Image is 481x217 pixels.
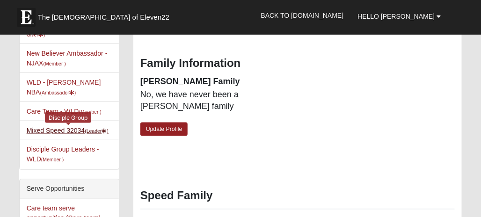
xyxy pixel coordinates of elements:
[79,109,101,115] small: (Member )
[85,128,109,134] small: (Leader )
[40,90,76,95] small: (Ambassador )
[140,57,455,70] h3: Family Information
[27,79,101,96] a: WLD - [PERSON_NAME] NBA(Ambassador)
[140,123,188,136] a: Update Profile
[38,13,169,22] span: The [DEMOGRAPHIC_DATA] of Eleven22
[12,3,199,27] a: The [DEMOGRAPHIC_DATA] of Eleven22
[140,89,291,113] dd: No, we have never been a [PERSON_NAME] family
[27,108,102,115] a: Care Team - WLD(Member )
[27,50,108,67] a: New Believer Ambassador - NJAX(Member )
[45,112,91,123] div: Disciple Group
[140,76,291,88] dt: [PERSON_NAME] Family
[17,8,36,27] img: Eleven22 logo
[44,61,66,66] small: (Member )
[350,5,448,28] a: Hello [PERSON_NAME]
[41,157,64,163] small: (Member )
[254,4,351,27] a: Back to [DOMAIN_NAME]
[27,127,109,134] a: Mixed Speed 32034(Leader)
[140,189,455,203] h3: Speed Family
[20,180,119,199] div: Serve Opportunities
[27,146,99,163] a: Disciple Group Leaders - WLD(Member )
[357,13,435,20] span: Hello [PERSON_NAME]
